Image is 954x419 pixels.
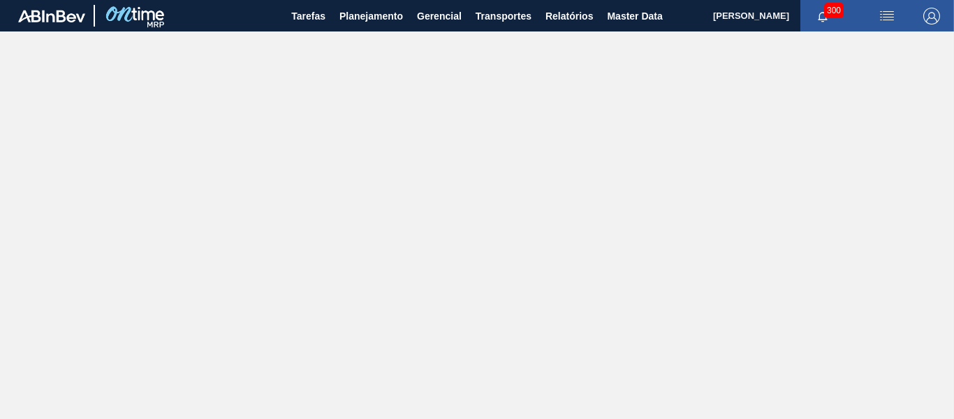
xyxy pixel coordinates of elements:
[879,8,895,24] img: userActions
[339,8,403,24] span: Planejamento
[607,8,662,24] span: Master Data
[417,8,462,24] span: Gerencial
[18,10,85,22] img: TNhmsLtSVTkK8tSr43FrP2fwEKptu5GPRR3wAAAABJRU5ErkJggg==
[923,8,940,24] img: Logout
[824,3,844,18] span: 300
[800,6,845,26] button: Notificações
[476,8,531,24] span: Transportes
[545,8,593,24] span: Relatórios
[291,8,325,24] span: Tarefas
